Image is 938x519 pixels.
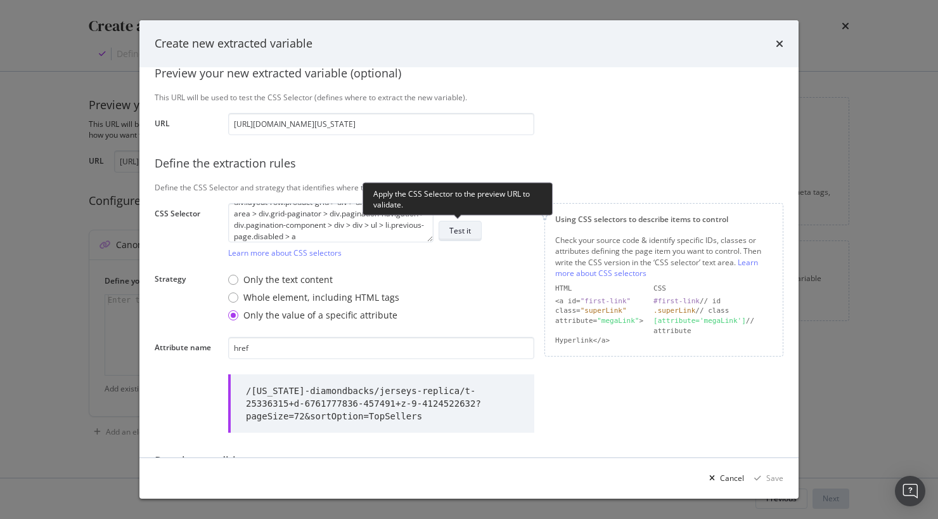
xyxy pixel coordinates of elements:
div: #first-link [653,297,700,305]
div: Require conditions [155,453,783,470]
label: Attribute name [155,342,218,356]
div: Only the value of a specific attribute [228,309,399,322]
div: /[US_STATE]-diamondbacks/jerseys-replica/t-25336315+d-6761777836-457491+z-9-4124522632?pageSize=7... [246,384,519,423]
div: "first-link" [581,297,631,305]
textarea: body > div.layout-row > div > div:nth-child(8) > div.layout-column.center-column.large-9.medium-1... [228,203,434,242]
div: Preview your new extracted variable (optional) [155,65,783,82]
input: https://www.example.com [228,113,534,135]
label: Strategy [155,273,218,324]
div: // class [653,306,773,316]
label: URL [155,118,218,132]
div: Open Intercom Messenger [895,476,925,506]
div: Whole element, including HTML tags [243,291,399,304]
div: Apply the CSS Selector to the preview URL to validate. [363,182,553,215]
div: [attribute='megaLink'] [653,317,746,325]
button: Save [749,468,783,489]
div: attribute= > [555,316,643,336]
button: Test it [439,221,482,241]
a: Learn more about CSS selectors [555,257,758,279]
div: CSS [653,284,773,294]
div: Save [766,473,783,483]
div: This URL will be used to test the CSS Selector (defines where to extract the new variable). [155,92,783,103]
div: "megaLink" [597,317,639,325]
div: Create new extracted variable [155,36,312,52]
div: Whole element, including HTML tags [228,291,399,304]
div: HTML [555,284,643,294]
div: Test it [449,225,471,236]
div: Using CSS selectors to describe items to control [555,214,773,225]
div: Check your source code & identify specific IDs, classes or attributes defining the page item you ... [555,235,773,279]
a: Learn more about CSS selectors [228,247,342,258]
div: Only the text content [228,273,399,286]
div: Define the extraction rules [155,155,783,172]
div: Only the text content [243,273,333,286]
button: Cancel [704,468,744,489]
div: Hyperlink</a> [555,336,643,346]
div: "superLink" [581,306,627,315]
div: .superLink [653,306,695,315]
div: <a id= [555,296,643,306]
div: Define the CSS Selector and strategy that identifies where to extract the variable from your page. [155,182,783,193]
div: Cancel [720,473,744,483]
div: // attribute [653,316,773,336]
div: Only the value of a specific attribute [243,309,397,322]
div: modal [139,20,799,499]
div: class= [555,306,643,316]
label: CSS Selector [155,208,218,255]
div: times [776,36,783,52]
div: // id [653,296,773,306]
